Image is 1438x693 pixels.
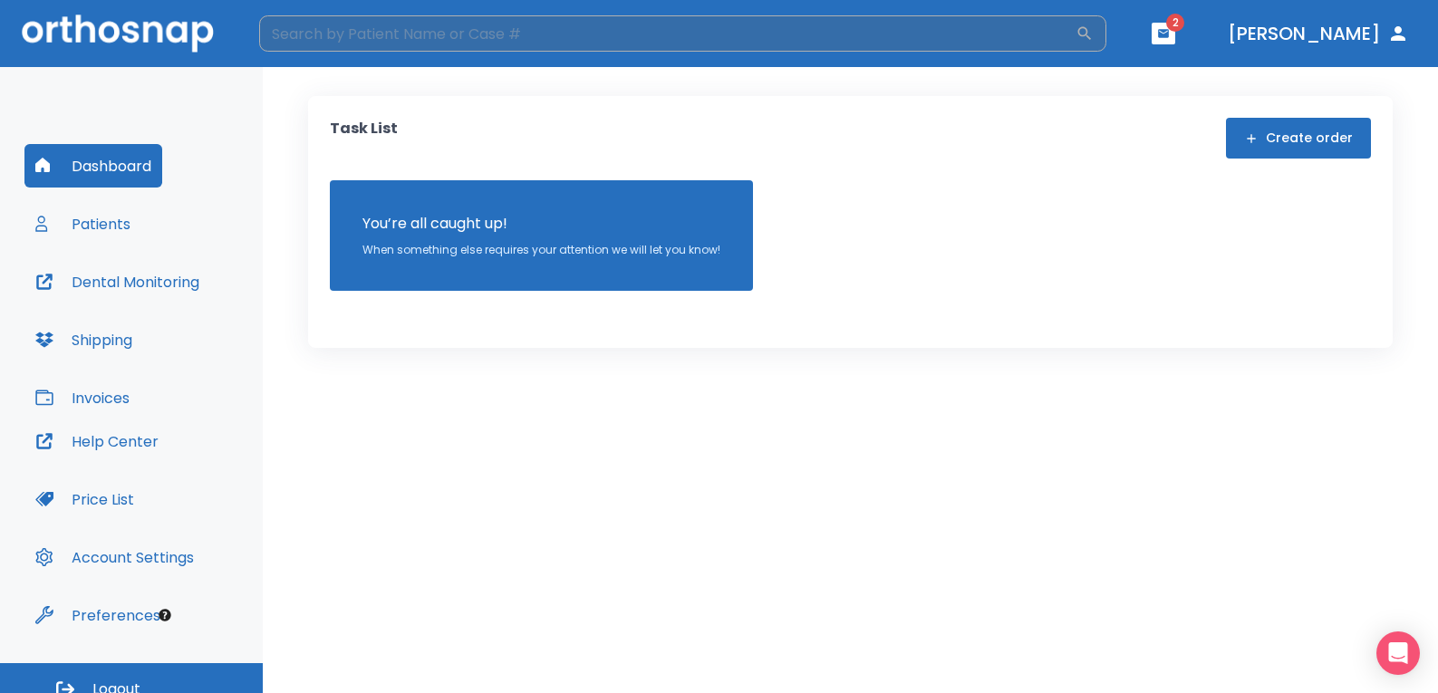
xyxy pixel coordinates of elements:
[1221,17,1416,50] button: [PERSON_NAME]
[362,242,720,258] p: When something else requires your attention we will let you know!
[24,202,141,245] button: Patients
[24,144,162,188] button: Dashboard
[24,260,210,303] button: Dental Monitoring
[24,376,140,419] button: Invoices
[24,477,145,521] button: Price List
[157,607,173,623] div: Tooltip anchor
[362,213,720,235] p: You’re all caught up!
[24,593,171,637] button: Preferences
[22,14,214,52] img: Orthosnap
[1166,14,1184,32] span: 2
[24,535,205,579] button: Account Settings
[259,15,1076,52] input: Search by Patient Name or Case #
[1226,118,1371,159] button: Create order
[24,318,143,361] button: Shipping
[1376,631,1420,675] div: Open Intercom Messenger
[24,419,169,463] button: Help Center
[330,118,398,159] p: Task List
